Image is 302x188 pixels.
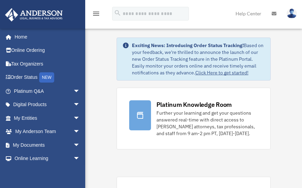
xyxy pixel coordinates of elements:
[132,42,244,48] strong: Exciting News: Introducing Order Status Tracking!
[39,72,54,83] div: NEW
[73,138,87,152] span: arrow_drop_down
[5,152,90,165] a: Online Learningarrow_drop_down
[195,70,248,76] a: Click Here to get started!
[156,110,258,137] div: Further your learning and get your questions answered real-time with direct access to [PERSON_NAM...
[73,84,87,98] span: arrow_drop_down
[5,98,90,112] a: Digital Productsarrow_drop_down
[73,152,87,166] span: arrow_drop_down
[5,111,90,125] a: My Entitiesarrow_drop_down
[5,57,90,71] a: Tax Organizers
[156,100,232,109] div: Platinum Knowledge Room
[5,71,90,85] a: Order StatusNEW
[73,98,87,112] span: arrow_drop_down
[5,125,90,139] a: My Anderson Teamarrow_drop_down
[73,111,87,125] span: arrow_drop_down
[73,125,87,139] span: arrow_drop_down
[5,138,90,152] a: My Documentsarrow_drop_down
[132,42,265,76] div: Based on your feedback, we're thrilled to announce the launch of our new Order Status Tracking fe...
[5,30,87,44] a: Home
[117,88,271,149] a: Platinum Knowledge Room Further your learning and get your questions answered real-time with dire...
[114,9,121,17] i: search
[5,84,90,98] a: Platinum Q&Aarrow_drop_down
[3,8,65,21] img: Anderson Advisors Platinum Portal
[92,12,100,18] a: menu
[5,44,90,57] a: Online Ordering
[287,9,297,18] img: User Pic
[92,10,100,18] i: menu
